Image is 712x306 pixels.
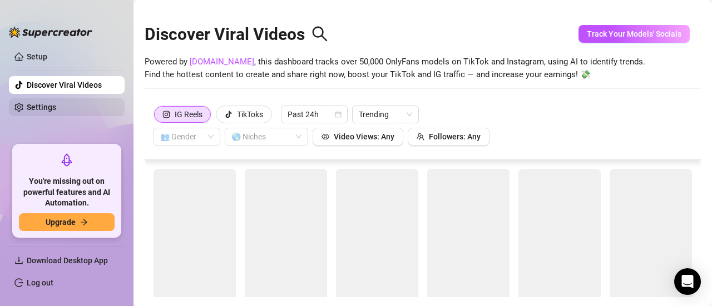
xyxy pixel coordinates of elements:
[408,128,489,146] button: Followers: Any
[311,26,328,42] span: search
[587,29,681,38] span: Track Your Models' Socials
[359,106,412,123] span: Trending
[27,278,53,287] a: Log out
[9,27,92,38] img: logo-BBDzfeDw.svg
[19,176,115,209] span: You're missing out on powerful features and AI Automation.
[237,106,263,123] div: TikToks
[19,213,115,231] button: Upgradearrow-right
[175,106,202,123] div: IG Reels
[27,103,56,112] a: Settings
[60,153,73,167] span: rocket
[335,111,342,118] span: calendar
[27,256,108,265] span: Download Desktop App
[417,133,424,141] span: team
[162,111,170,118] span: instagram
[190,57,254,67] a: [DOMAIN_NAME]
[27,81,102,89] a: Discover Viral Videos
[578,25,690,43] button: Track Your Models' Socials
[14,256,23,265] span: download
[334,132,394,141] span: Video Views: Any
[145,56,645,82] span: Powered by , this dashboard tracks over 50,000 OnlyFans models on TikTok and Instagram, using AI ...
[313,128,403,146] button: Video Views: Any
[27,52,47,61] a: Setup
[674,268,701,295] div: Open Intercom Messenger
[288,106,341,123] span: Past 24h
[225,111,233,118] span: tik-tok
[145,24,328,45] h2: Discover Viral Videos
[429,132,481,141] span: Followers: Any
[322,133,329,141] span: eye
[80,218,88,226] span: arrow-right
[46,218,76,227] span: Upgrade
